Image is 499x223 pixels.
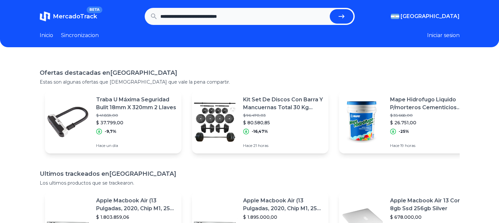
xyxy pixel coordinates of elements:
p: Hace 19 horas [390,143,470,148]
span: BETA [87,7,102,13]
a: Sincronizacion [61,31,99,39]
p: Hace 21 horas [243,143,323,148]
p: $ 1.895.000,00 [243,214,323,220]
img: Featured image [339,99,385,145]
p: $ 80.580,85 [243,119,323,126]
p: $ 26.751,00 [390,119,470,126]
img: Featured image [192,99,238,145]
p: Hace un día [96,143,176,148]
p: Apple Macbook Air 13 Core I5 8gb Ssd 256gb Silver [390,197,470,213]
a: Featured imageTraba U Máxima Seguridad Bulit 18mm X 320mm 2 Llaves$ 41.859,00$ 37.799,00-9,7%Hace... [45,91,181,153]
button: [GEOGRAPHIC_DATA] [391,12,460,20]
p: $ 35.668,00 [390,113,470,118]
p: Mape Hidrofugo Liquido P/morteros Cementicios Mapei 20k Mm [390,96,470,111]
p: Apple Macbook Air (13 Pulgadas, 2020, Chip M1, 256 Gb De Ssd, 8 Gb De Ram) - Plata [243,197,323,213]
a: MercadoTrackBETA [40,11,97,22]
p: -16,47% [252,129,268,134]
a: Inicio [40,31,53,39]
h1: Ultimos trackeados en [GEOGRAPHIC_DATA] [40,169,460,178]
p: Los ultimos productos que se trackearon. [40,180,460,186]
p: -9,7% [105,129,116,134]
img: Argentina [391,14,399,19]
span: MercadoTrack [53,13,97,20]
img: Featured image [45,99,91,145]
p: Apple Macbook Air (13 Pulgadas, 2020, Chip M1, 256 Gb De Ssd, 8 Gb De Ram) - Plata [96,197,176,213]
p: $ 37.799,00 [96,119,176,126]
span: [GEOGRAPHIC_DATA] [401,12,460,20]
p: $ 678.000,00 [390,214,470,220]
p: $ 41.859,00 [96,113,176,118]
p: $ 1.803.859,06 [96,214,176,220]
p: $ 96.470,03 [243,113,323,118]
a: Featured imageKit Set De Discos Con Barra Y Mancuernas Total 30 Kg Sonnos$ 96.470,03$ 80.580,85-1... [192,91,328,153]
p: Kit Set De Discos Con Barra Y Mancuernas Total 30 Kg Sonnos [243,96,323,111]
img: MercadoTrack [40,11,50,22]
button: Iniciar sesion [427,31,460,39]
h1: Ofertas destacadas en [GEOGRAPHIC_DATA] [40,68,460,77]
p: Traba U Máxima Seguridad Bulit 18mm X 320mm 2 Llaves [96,96,176,111]
p: Estas son algunas ofertas que [DEMOGRAPHIC_DATA] que vale la pena compartir. [40,79,460,85]
p: -25% [399,129,409,134]
a: Featured imageMape Hidrofugo Liquido P/morteros Cementicios Mapei 20k Mm$ 35.668,00$ 26.751,00-25... [339,91,475,153]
